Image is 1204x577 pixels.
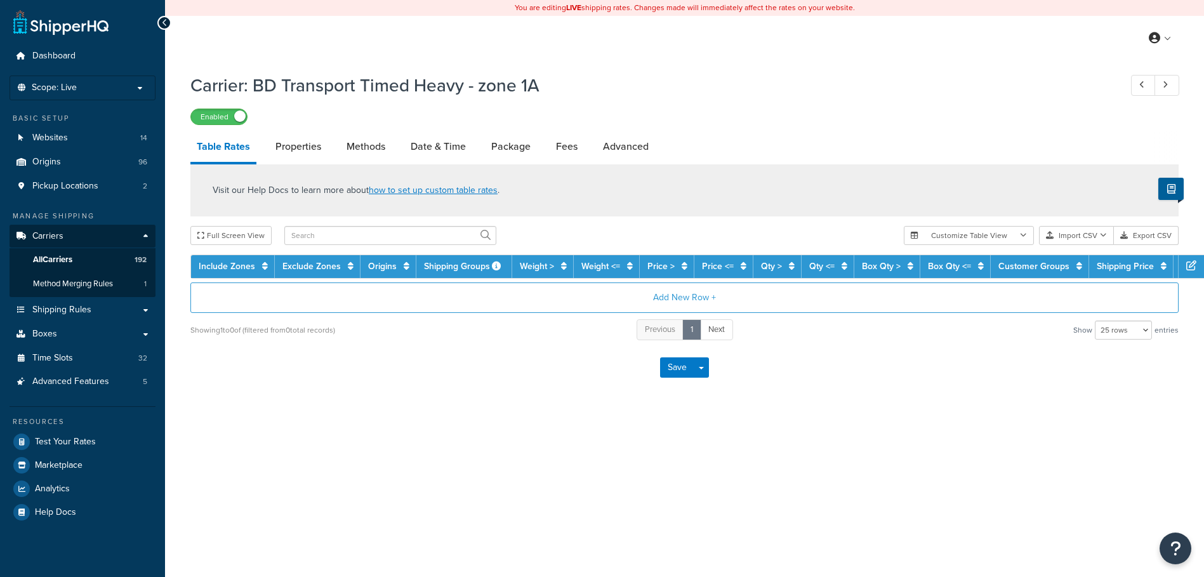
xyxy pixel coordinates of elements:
[190,131,256,164] a: Table Rates
[566,2,581,13] b: LIVE
[135,255,147,265] span: 192
[928,260,971,273] a: Box Qty <=
[10,225,155,248] a: Carriers
[32,133,68,143] span: Websites
[190,282,1179,313] button: Add New Row +
[32,83,77,93] span: Scope: Live
[416,255,512,278] th: Shipping Groups
[32,353,73,364] span: Time Slots
[190,73,1108,98] h1: Carrier: BD Transport Timed Heavy - zone 1A
[32,231,63,242] span: Carriers
[1039,226,1114,245] button: Import CSV
[10,477,155,500] a: Analytics
[138,353,147,364] span: 32
[10,272,155,296] a: Method Merging Rules1
[10,126,155,150] li: Websites
[35,484,70,494] span: Analytics
[33,279,113,289] span: Method Merging Rules
[1097,260,1154,273] a: Shipping Price
[10,347,155,370] a: Time Slots32
[761,260,782,273] a: Qty >
[10,113,155,124] div: Basic Setup
[140,133,147,143] span: 14
[1114,226,1179,245] button: Export CSV
[10,370,155,394] a: Advanced Features5
[998,260,1069,273] a: Customer Groups
[581,260,620,273] a: Weight <=
[1158,178,1184,200] button: Show Help Docs
[32,181,98,192] span: Pickup Locations
[702,260,734,273] a: Price <=
[1160,533,1191,564] button: Open Resource Center
[282,260,341,273] a: Exclude Zones
[10,150,155,174] a: Origins96
[1154,321,1179,339] span: entries
[190,321,335,339] div: Showing 1 to 0 of (filtered from 0 total records)
[904,226,1034,245] button: Customize Table View
[191,109,247,124] label: Enabled
[10,44,155,68] a: Dashboard
[550,131,584,162] a: Fees
[809,260,835,273] a: Qty <=
[32,51,76,62] span: Dashboard
[284,226,496,245] input: Search
[10,211,155,222] div: Manage Shipping
[10,298,155,322] a: Shipping Rules
[10,175,155,198] li: Pickup Locations
[144,279,147,289] span: 1
[35,507,76,518] span: Help Docs
[10,126,155,150] a: Websites14
[10,430,155,453] a: Test Your Rates
[10,347,155,370] li: Time Slots
[10,322,155,346] a: Boxes
[368,260,397,273] a: Origins
[10,370,155,394] li: Advanced Features
[520,260,554,273] a: Weight >
[404,131,472,162] a: Date & Time
[32,305,91,315] span: Shipping Rules
[1073,321,1092,339] span: Show
[10,175,155,198] a: Pickup Locations2
[10,272,155,296] li: Method Merging Rules
[637,319,684,340] a: Previous
[1131,75,1156,96] a: Previous Record
[35,460,83,471] span: Marketplace
[700,319,733,340] a: Next
[10,225,155,297] li: Carriers
[33,255,72,265] span: All Carriers
[213,183,499,197] p: Visit our Help Docs to learn more about .
[10,150,155,174] li: Origins
[369,183,498,197] a: how to set up custom table rates
[645,323,675,335] span: Previous
[10,501,155,524] a: Help Docs
[10,454,155,477] a: Marketplace
[660,357,694,378] button: Save
[1154,75,1179,96] a: Next Record
[32,157,61,168] span: Origins
[32,329,57,340] span: Boxes
[190,226,272,245] button: Full Screen View
[269,131,327,162] a: Properties
[340,131,392,162] a: Methods
[35,437,96,448] span: Test Your Rates
[647,260,675,273] a: Price >
[862,260,901,273] a: Box Qty >
[682,319,701,340] a: 1
[708,323,725,335] span: Next
[199,260,255,273] a: Include Zones
[10,248,155,272] a: AllCarriers192
[10,416,155,427] div: Resources
[597,131,655,162] a: Advanced
[32,376,109,387] span: Advanced Features
[485,131,537,162] a: Package
[138,157,147,168] span: 96
[143,376,147,387] span: 5
[143,181,147,192] span: 2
